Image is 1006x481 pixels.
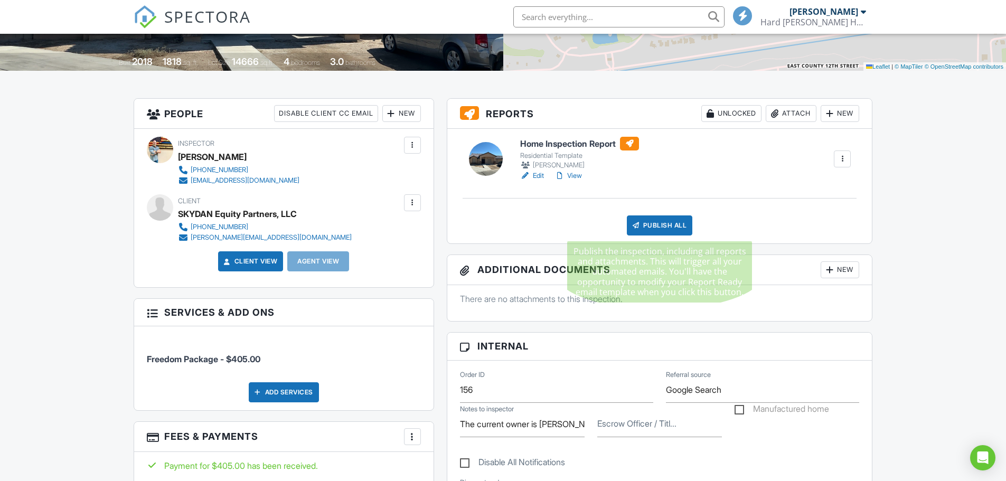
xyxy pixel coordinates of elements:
[208,59,230,67] span: Lot Size
[447,99,872,129] h3: Reports
[520,171,544,181] a: Edit
[821,105,859,122] div: New
[134,99,434,129] h3: People
[866,63,890,70] a: Leaflet
[821,261,859,278] div: New
[232,56,259,67] div: 14666
[597,411,722,437] input: Escrow Officer / Title Company
[178,222,352,232] a: [PHONE_NUMBER]
[178,206,297,222] div: SKYDAN Equity Partners, LLC
[760,17,866,27] div: Hard Knox Home Inspections
[460,411,585,437] input: Notes to inspector
[513,6,725,27] input: Search everything...
[447,333,872,360] h3: Internal
[520,137,639,171] a: Home Inspection Report Residential Template [PERSON_NAME]
[460,457,565,470] label: Disable All Notifications
[178,149,247,165] div: [PERSON_NAME]
[520,152,639,160] div: Residential Template
[134,299,434,326] h3: Services & Add ons
[520,137,639,150] h6: Home Inspection Report
[666,370,711,380] label: Referral source
[554,171,582,181] a: View
[134,422,434,452] h3: Fees & Payments
[163,56,182,67] div: 1818
[191,166,248,174] div: [PHONE_NUMBER]
[701,105,761,122] div: Unlocked
[164,5,251,27] span: SPECTORA
[134,14,251,36] a: SPECTORA
[735,404,829,417] label: Manufactured home
[789,6,858,17] div: [PERSON_NAME]
[260,59,274,67] span: sq.ft.
[460,404,514,414] label: Notes to inspector
[178,139,214,147] span: Inspector
[284,56,289,67] div: 4
[291,59,320,67] span: bedrooms
[382,105,421,122] div: New
[460,293,860,305] p: There are no attachments to this inspection.
[147,460,421,471] div: Payment for $405.00 has been received.
[345,59,375,67] span: bathrooms
[134,5,157,29] img: The Best Home Inspection Software - Spectora
[119,59,130,67] span: Built
[178,232,352,243] a: [PERSON_NAME][EMAIL_ADDRESS][DOMAIN_NAME]
[925,63,1003,70] a: © OpenStreetMap contributors
[191,176,299,185] div: [EMAIL_ADDRESS][DOMAIN_NAME]
[132,56,153,67] div: 2018
[178,175,299,186] a: [EMAIL_ADDRESS][DOMAIN_NAME]
[460,370,485,380] label: Order ID
[597,418,676,429] label: Escrow Officer / Title Company
[447,255,872,285] h3: Additional Documents
[191,233,352,242] div: [PERSON_NAME][EMAIL_ADDRESS][DOMAIN_NAME]
[330,56,344,67] div: 3.0
[895,63,923,70] a: © MapTiler
[766,105,816,122] div: Attach
[183,59,198,67] span: sq. ft.
[191,223,248,231] div: [PHONE_NUMBER]
[891,63,893,70] span: |
[222,256,278,267] a: Client View
[147,334,421,373] li: Service: Freedom Package
[274,105,378,122] div: Disable Client CC Email
[147,354,260,364] span: Freedom Package - $405.00
[249,382,319,402] div: Add Services
[520,160,639,171] div: [PERSON_NAME]
[627,215,693,235] div: Publish All
[970,445,995,470] div: Open Intercom Messenger
[178,165,299,175] a: [PHONE_NUMBER]
[178,197,201,205] span: Client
